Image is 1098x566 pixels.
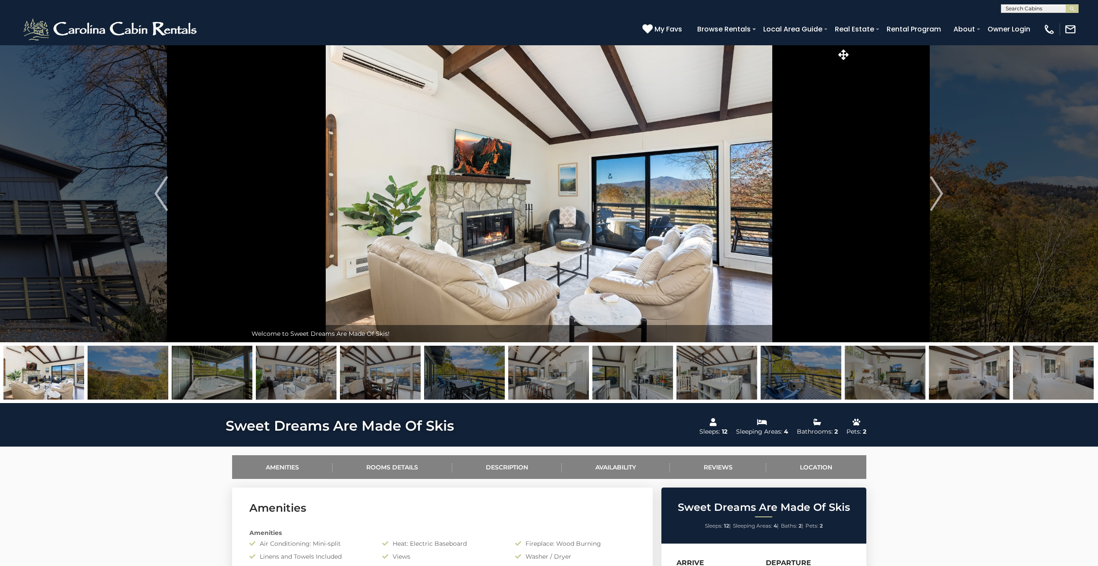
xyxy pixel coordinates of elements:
[376,539,509,548] div: Heat: Electric Baseboard
[693,22,755,37] a: Browse Rentals
[247,325,851,342] div: Welcome to Sweet Dreams Are Made Of Skis!
[249,500,636,516] h3: Amenities
[670,455,767,479] a: Reviews
[376,552,509,561] div: Views
[733,520,779,532] li: |
[22,16,201,42] img: White-1-2.png
[781,520,803,532] li: |
[1013,346,1094,400] img: 167530469
[724,522,729,529] strong: 12
[664,502,864,513] h2: Sweet Dreams Are Made Of Skis
[929,346,1010,400] img: 167530468
[654,24,682,34] span: My Favs
[642,24,684,35] a: My Favs
[1064,23,1076,35] img: mail-regular-white.png
[424,346,505,400] img: 167390716
[592,346,673,400] img: 167390704
[766,455,866,479] a: Location
[154,176,167,211] img: arrow
[172,346,252,400] img: 168962302
[340,346,421,400] img: 167530466
[243,539,376,548] div: Air Conditioning: Mini-split
[243,528,642,537] div: Amenities
[88,346,168,400] img: 167390720
[508,346,589,400] img: 167530464
[3,346,84,400] img: 167530462
[76,45,247,342] button: Previous
[232,455,333,479] a: Amenities
[761,346,841,400] img: 167390717
[705,522,723,529] span: Sleeps:
[805,522,818,529] span: Pets:
[949,22,979,37] a: About
[509,539,642,548] div: Fireplace: Wood Burning
[1043,23,1055,35] img: phone-regular-white.png
[831,22,878,37] a: Real Estate
[509,552,642,561] div: Washer / Dryer
[983,22,1035,37] a: Owner Login
[705,520,731,532] li: |
[799,522,802,529] strong: 2
[930,176,943,211] img: arrow
[882,22,945,37] a: Rental Program
[845,346,925,400] img: 167390701
[781,522,797,529] span: Baths:
[851,45,1022,342] button: Next
[256,346,337,400] img: 167530463
[333,455,452,479] a: Rooms Details
[774,522,777,529] strong: 4
[676,346,757,400] img: 167530465
[562,455,670,479] a: Availability
[759,22,827,37] a: Local Area Guide
[820,522,823,529] strong: 2
[243,552,376,561] div: Linens and Towels Included
[733,522,772,529] span: Sleeping Areas:
[452,455,562,479] a: Description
